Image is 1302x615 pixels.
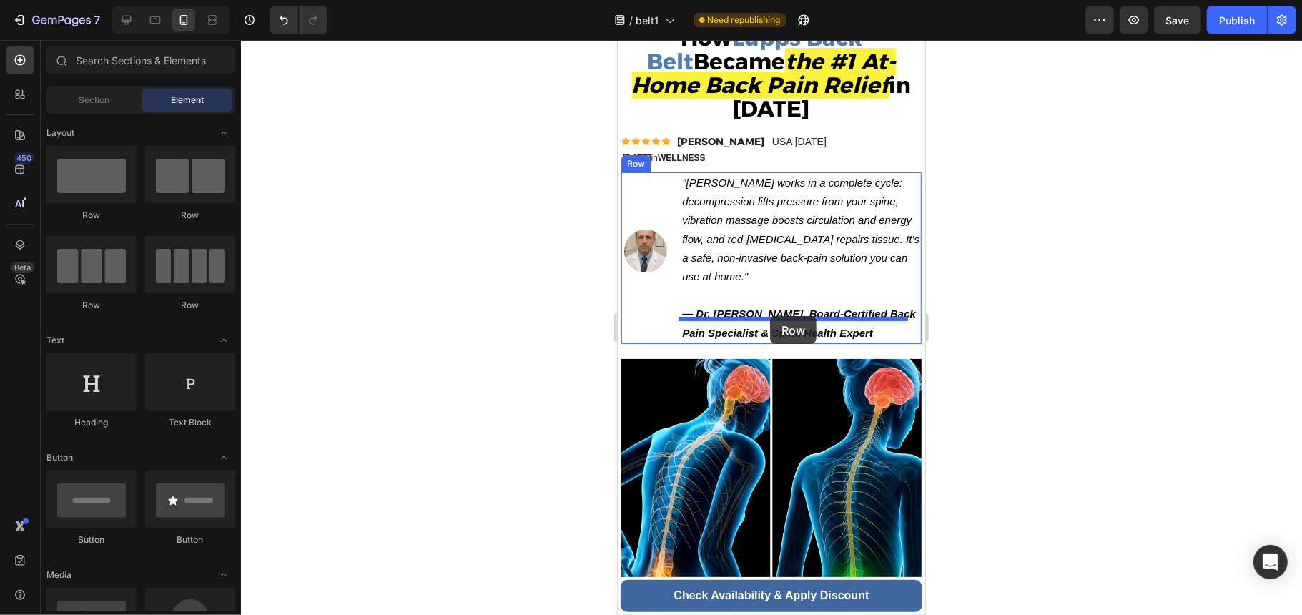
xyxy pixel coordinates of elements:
[94,11,100,29] p: 7
[1154,6,1201,34] button: Save
[630,13,633,28] span: /
[1207,6,1267,34] button: Publish
[46,451,73,464] span: Button
[46,416,137,429] div: Heading
[145,209,235,222] div: Row
[11,262,34,273] div: Beta
[212,564,235,586] span: Toggle open
[270,6,327,34] div: Undo/Redo
[6,6,107,34] button: 7
[171,94,204,107] span: Element
[46,127,74,139] span: Layout
[145,533,235,546] div: Button
[212,122,235,144] span: Toggle open
[636,13,659,28] span: belt1
[14,152,34,164] div: 450
[212,329,235,352] span: Toggle open
[46,334,64,347] span: Text
[46,533,137,546] div: Button
[46,299,137,312] div: Row
[618,40,925,615] iframe: Design area
[79,94,110,107] span: Section
[708,14,781,26] span: Need republishing
[145,416,235,429] div: Text Block
[145,299,235,312] div: Row
[212,446,235,469] span: Toggle open
[1253,545,1288,579] div: Open Intercom Messenger
[1219,13,1255,28] div: Publish
[46,209,137,222] div: Row
[46,569,71,581] span: Media
[1166,14,1190,26] span: Save
[46,46,235,74] input: Search Sections & Elements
